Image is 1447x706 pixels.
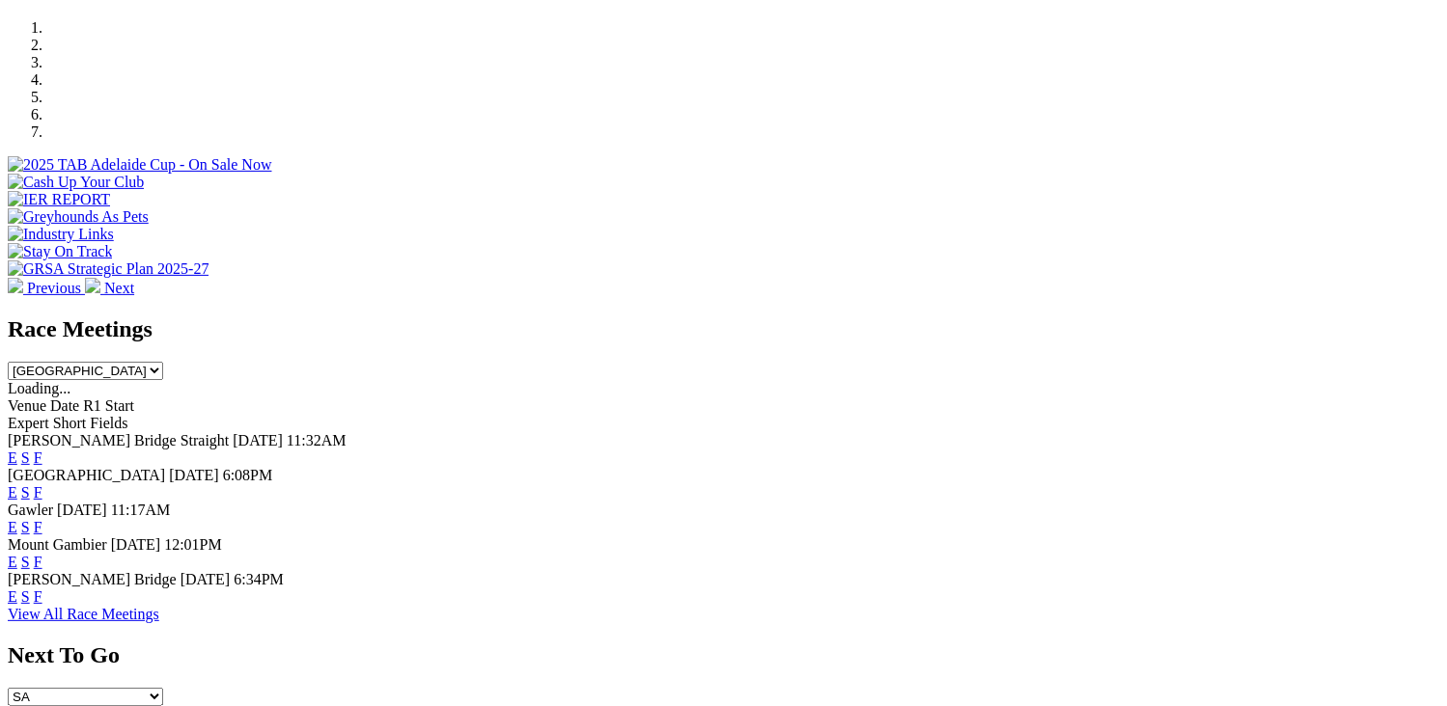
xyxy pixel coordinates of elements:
[57,502,107,518] span: [DATE]
[111,536,161,553] span: [DATE]
[8,397,46,414] span: Venue
[34,554,42,570] a: F
[104,280,134,296] span: Next
[83,397,134,414] span: R1 Start
[8,174,144,191] img: Cash Up Your Club
[8,571,177,587] span: [PERSON_NAME] Bridge
[90,415,127,431] span: Fields
[233,432,283,448] span: [DATE]
[111,502,171,518] span: 11:17AM
[8,380,70,396] span: Loading...
[8,536,107,553] span: Mount Gambier
[8,554,17,570] a: E
[34,484,42,501] a: F
[234,571,284,587] span: 6:34PM
[8,588,17,605] a: E
[287,432,347,448] span: 11:32AM
[8,467,165,483] span: [GEOGRAPHIC_DATA]
[8,260,209,278] img: GRSA Strategic Plan 2025-27
[8,278,23,293] img: chevron-left-pager-white.svg
[8,191,110,208] img: IER REPORT
[8,208,149,226] img: Greyhounds As Pets
[8,156,272,174] img: 2025 TAB Adelaide Cup - On Sale Now
[21,554,30,570] a: S
[21,588,30,605] a: S
[85,280,134,296] a: Next
[34,519,42,535] a: F
[181,571,231,587] span: [DATE]
[21,519,30,535] a: S
[8,449,17,466] a: E
[8,280,85,296] a: Previous
[223,467,273,483] span: 6:08PM
[21,449,30,466] a: S
[8,606,159,622] a: View All Race Meetings
[8,642,1439,668] h2: Next To Go
[21,484,30,501] a: S
[85,278,100,293] img: chevron-right-pager-white.svg
[8,316,1439,342] h2: Race Meetings
[8,502,53,518] span: Gawler
[164,536,222,553] span: 12:01PM
[34,588,42,605] a: F
[169,467,219,483] span: [DATE]
[8,519,17,535] a: E
[8,415,49,431] span: Expert
[34,449,42,466] a: F
[8,226,114,243] img: Industry Links
[27,280,81,296] span: Previous
[50,397,79,414] span: Date
[53,415,87,431] span: Short
[8,243,112,260] img: Stay On Track
[8,432,229,448] span: [PERSON_NAME] Bridge Straight
[8,484,17,501] a: E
